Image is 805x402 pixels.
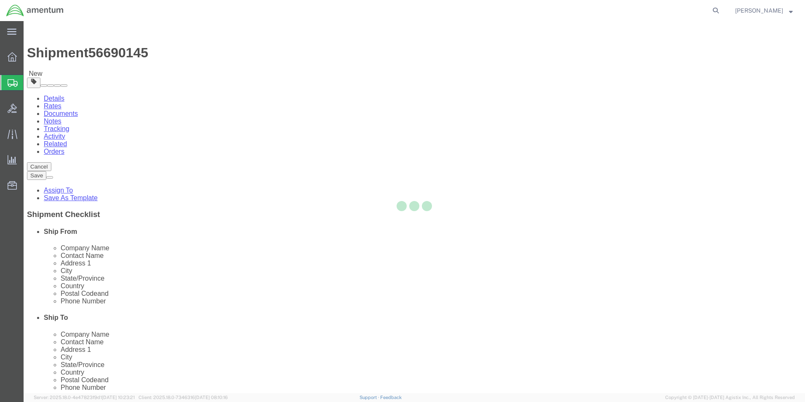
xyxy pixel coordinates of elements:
[6,4,64,17] img: logo
[139,395,228,400] span: Client: 2025.18.0-7346316
[102,395,135,400] span: [DATE] 10:23:21
[735,5,793,16] button: [PERSON_NAME]
[34,395,135,400] span: Server: 2025.18.0-4e47823f9d1
[360,395,381,400] a: Support
[380,395,402,400] a: Feedback
[195,395,228,400] span: [DATE] 08:10:16
[665,394,795,401] span: Copyright © [DATE]-[DATE] Agistix Inc., All Rights Reserved
[735,6,783,15] span: Rosemarie Coey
